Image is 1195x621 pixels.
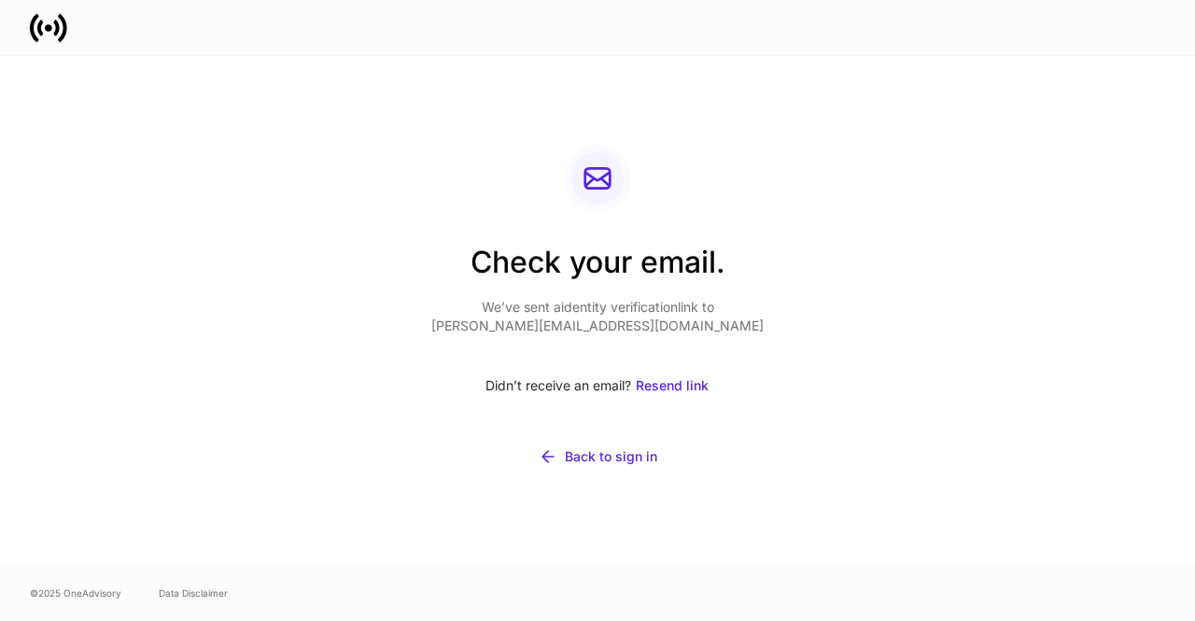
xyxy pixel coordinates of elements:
[636,376,709,395] div: Resend link
[635,365,710,406] button: Resend link
[159,586,228,600] a: Data Disclaimer
[30,586,121,600] span: © 2025 OneAdvisory
[431,365,764,406] div: Didn’t receive an email?
[565,447,657,466] div: Back to sign in
[431,436,764,477] button: Back to sign in
[431,242,764,298] h2: Check your email.
[431,298,764,335] p: We’ve sent a identity verification link to [PERSON_NAME][EMAIL_ADDRESS][DOMAIN_NAME]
